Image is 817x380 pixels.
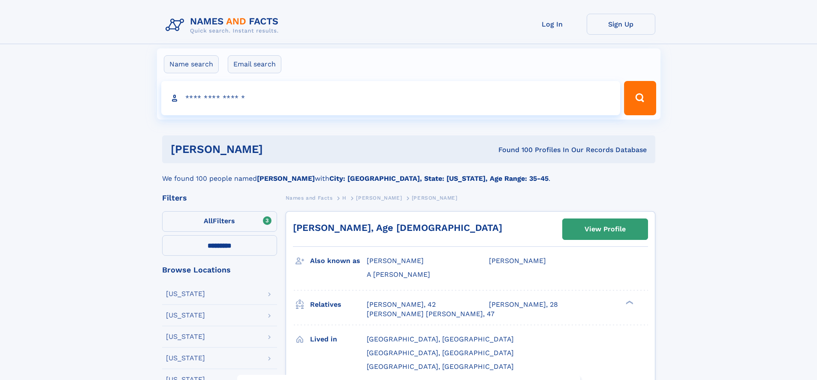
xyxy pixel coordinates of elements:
span: All [204,217,213,225]
a: Names and Facts [286,192,333,203]
span: [PERSON_NAME] [412,195,458,201]
span: [GEOGRAPHIC_DATA], [GEOGRAPHIC_DATA] [367,362,514,371]
div: [US_STATE] [166,333,205,340]
label: Name search [164,55,219,73]
div: Filters [162,194,277,202]
span: [PERSON_NAME] [356,195,402,201]
div: View Profile [585,219,626,239]
h3: Also known as [310,254,367,268]
span: [GEOGRAPHIC_DATA], [GEOGRAPHIC_DATA] [367,335,514,343]
img: Logo Names and Facts [162,14,286,37]
label: Filters [162,211,277,232]
span: H [342,195,347,201]
a: [PERSON_NAME], 42 [367,300,436,309]
h3: Lived in [310,332,367,347]
label: Email search [228,55,281,73]
div: Found 100 Profiles In Our Records Database [380,145,647,155]
a: View Profile [563,219,648,239]
h1: [PERSON_NAME] [171,144,381,155]
input: search input [161,81,621,115]
div: ❯ [624,299,634,305]
span: [GEOGRAPHIC_DATA], [GEOGRAPHIC_DATA] [367,349,514,357]
span: [PERSON_NAME] [367,257,424,265]
div: [US_STATE] [166,312,205,319]
a: H [342,192,347,203]
a: [PERSON_NAME] [356,192,402,203]
div: Browse Locations [162,266,277,274]
a: [PERSON_NAME], Age [DEMOGRAPHIC_DATA] [293,222,502,233]
h3: Relatives [310,297,367,312]
a: Sign Up [587,14,655,35]
b: City: [GEOGRAPHIC_DATA], State: [US_STATE], Age Range: 35-45 [329,174,549,183]
a: Log In [518,14,587,35]
span: A [PERSON_NAME] [367,270,430,278]
span: [PERSON_NAME] [489,257,546,265]
a: [PERSON_NAME], 28 [489,300,558,309]
button: Search Button [624,81,656,115]
div: [US_STATE] [166,355,205,362]
a: [PERSON_NAME] [PERSON_NAME], 47 [367,309,494,319]
div: [US_STATE] [166,290,205,297]
b: [PERSON_NAME] [257,174,315,183]
div: We found 100 people named with . [162,163,655,184]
